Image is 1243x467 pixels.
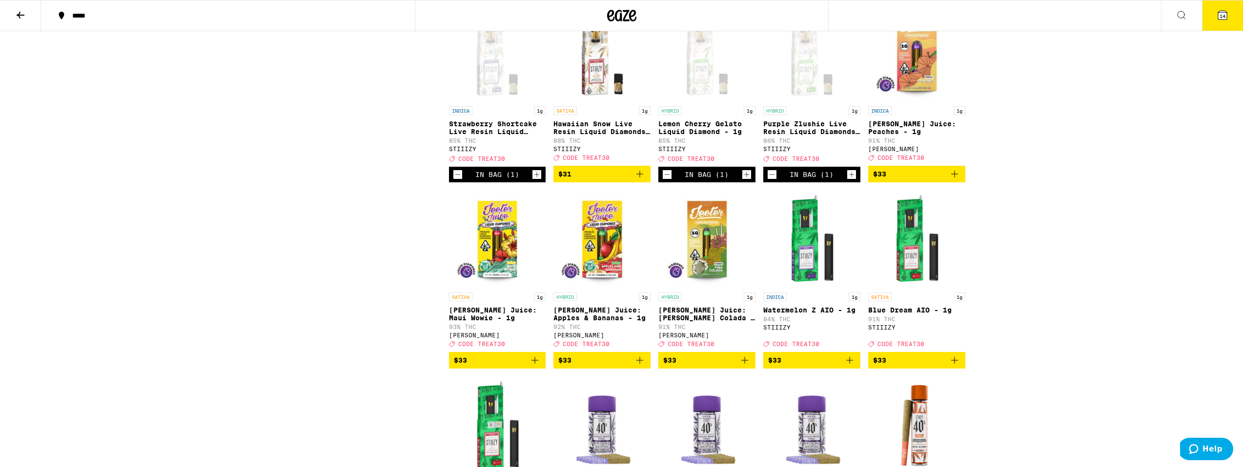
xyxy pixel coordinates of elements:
p: 91% THC [868,316,965,322]
div: In Bag (1) [475,171,519,178]
p: HYBRID [553,292,577,301]
span: CODE TREAT30 [877,155,924,161]
p: [PERSON_NAME] Juice: [PERSON_NAME] Colada - 1g [658,306,755,322]
p: 1g [639,292,651,301]
p: INDICA [763,292,787,301]
span: CODE TREAT30 [563,155,610,161]
p: 85% THC [658,137,755,144]
span: $33 [873,356,886,364]
span: $33 [454,356,467,364]
p: 1g [849,106,860,115]
p: 93% THC [449,324,546,330]
a: Open page for Jeeter Juice: Pina Colada - 1g from Jeeter [658,190,755,352]
a: Open page for Hawaiian Snow Live Resin Liquid Diamonds - 1g from STIIIZY [553,4,651,166]
div: In Bag (1) [790,171,834,178]
button: Add to bag [868,352,965,369]
a: Open page for Strawberry Shortcake Live Resin Liquid Diamonds - 1g from STIIIZY [449,4,546,167]
p: 86% THC [763,137,860,144]
span: $31 [558,170,571,178]
p: 85% THC [449,137,546,144]
div: STIIIZY [553,146,651,152]
div: STIIIZY [868,324,965,331]
span: $33 [663,356,676,364]
iframe: Opens a widget where you can find more information [1180,438,1233,462]
button: Add to bag [553,166,651,182]
img: Jeeter - Jeeter Juice: Peaches - 1g [868,4,965,101]
div: In Bag (1) [685,171,729,178]
div: [PERSON_NAME] [868,146,965,152]
button: Decrement [767,170,777,179]
span: CODE TREAT30 [877,341,924,347]
p: INDICA [868,106,892,115]
p: 1g [954,106,965,115]
div: [PERSON_NAME] [658,332,755,338]
button: Decrement [662,170,672,179]
p: Purple Zlushie Live Resin Liquid Diamonds - 1g [763,120,860,136]
p: 1g [849,292,860,301]
p: SATIVA [553,106,577,115]
span: $33 [558,356,571,364]
div: [PERSON_NAME] [553,332,651,338]
p: 1g [534,292,546,301]
button: Increment [847,170,856,179]
p: 92% THC [553,324,651,330]
img: STIIIZY - Watermelon Z AIO - 1g [763,190,860,288]
p: Lemon Cherry Gelato Liquid Diamond - 1g [658,120,755,136]
a: Open page for Lemon Cherry Gelato Liquid Diamond - 1g from STIIIZY [658,4,755,167]
span: CODE TREAT30 [458,156,505,162]
span: $33 [873,170,886,178]
img: Jeeter - Jeeter Juice: Maui Wowie - 1g [449,190,546,288]
p: 1g [744,106,755,115]
p: 1g [744,292,755,301]
a: Open page for Jeeter Juice: Peaches - 1g from Jeeter [868,4,965,166]
p: Hawaiian Snow Live Resin Liquid Diamonds - 1g [553,120,651,136]
img: Jeeter - Jeeter Juice: Apples & Bananas - 1g [553,190,651,288]
div: STIIIZY [658,146,755,152]
p: 84% THC [763,316,860,322]
a: Open page for Purple Zlushie Live Resin Liquid Diamonds - 1g from STIIIZY [763,4,860,167]
p: 1g [954,292,965,301]
p: Strawberry Shortcake Live Resin Liquid Diamonds - 1g [449,120,546,136]
span: CODE TREAT30 [458,341,505,347]
img: Jeeter - Jeeter Juice: Pina Colada - 1g [658,190,755,288]
p: HYBRID [763,106,787,115]
button: Increment [742,170,752,179]
p: Watermelon Z AIO - 1g [763,306,860,314]
button: Increment [532,170,542,179]
div: STIIIZY [763,146,860,152]
p: 1g [534,106,546,115]
span: CODE TREAT30 [773,156,819,162]
span: CODE TREAT30 [563,341,610,347]
p: Blue Dream AIO - 1g [868,306,965,314]
p: 88% THC [553,137,651,144]
p: SATIVA [868,292,892,301]
p: SATIVA [449,292,472,301]
p: HYBRID [658,106,682,115]
a: Open page for Jeeter Juice: Apples & Bananas - 1g from Jeeter [553,190,651,352]
p: HYBRID [658,292,682,301]
a: Open page for Watermelon Z AIO - 1g from STIIIZY [763,190,860,352]
button: Add to bag [449,352,546,369]
p: INDICA [449,106,472,115]
span: $33 [768,356,781,364]
span: CODE TREAT30 [773,341,819,347]
a: Open page for Blue Dream AIO - 1g from STIIIZY [868,190,965,352]
img: STIIIZY - Hawaiian Snow Live Resin Liquid Diamonds - 1g [553,4,651,101]
button: Add to bag [868,166,965,182]
p: [PERSON_NAME] Juice: Maui Wowie - 1g [449,306,546,322]
div: [PERSON_NAME] [449,332,546,338]
button: Decrement [453,170,463,179]
span: CODE TREAT30 [668,341,714,347]
p: 1g [639,106,651,115]
p: 91% THC [658,324,755,330]
span: CODE TREAT30 [668,156,714,162]
span: 14 [1220,13,1225,19]
button: Add to bag [763,352,860,369]
button: Add to bag [553,352,651,369]
button: 14 [1202,0,1243,31]
p: [PERSON_NAME] Juice: Peaches - 1g [868,120,965,136]
p: 91% THC [868,137,965,144]
img: STIIIZY - Blue Dream AIO - 1g [868,190,965,288]
a: Open page for Jeeter Juice: Maui Wowie - 1g from Jeeter [449,190,546,352]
